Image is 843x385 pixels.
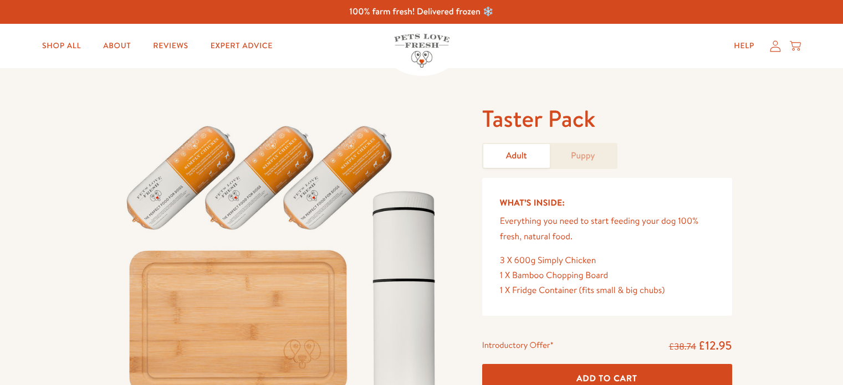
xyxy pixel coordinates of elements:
[725,35,763,57] a: Help
[550,144,616,168] a: Puppy
[698,337,732,353] span: £12.95
[482,104,732,134] h1: Taster Pack
[576,372,637,384] span: Add To Cart
[482,338,554,355] div: Introductory Offer*
[500,269,609,281] span: 1 X Bamboo Chopping Board
[394,34,449,68] img: Pets Love Fresh
[500,214,714,244] p: Everything you need to start feeding your dog 100% fresh, natural food.
[144,35,197,57] a: Reviews
[483,144,550,168] a: Adult
[33,35,90,57] a: Shop All
[500,283,714,298] div: 1 X Fridge Container (fits small & big chubs)
[500,196,714,210] h5: What’s Inside:
[500,253,714,268] div: 3 X 600g Simply Chicken
[669,341,696,353] s: £38.74
[202,35,282,57] a: Expert Advice
[94,35,140,57] a: About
